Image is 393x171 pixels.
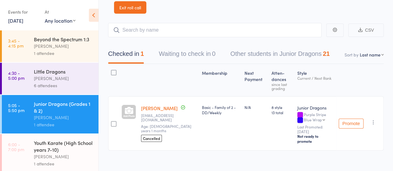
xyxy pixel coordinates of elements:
span: Age: [DEMOGRAPHIC_DATA] years 1 months [141,124,191,133]
div: Beyond the Spectrum 1:3 [34,36,93,43]
div: Membership [199,67,242,93]
button: Waiting to check in0 [159,47,215,64]
time: 6:00 - 7:00 pm [8,142,24,152]
div: Next Payment [242,67,269,93]
div: Current / Next Rank [297,76,334,80]
div: 1 attendee [34,160,93,167]
span: 13 total [272,110,292,115]
small: sjgreenwood20@gmail.com [141,113,197,122]
a: 4:30 -5:00 pmLittle Dragons[PERSON_NAME]6 attendees [2,63,98,94]
label: Sort by [345,52,359,58]
div: Basic - Family of 2 - DD/Weekly [202,105,239,115]
div: 1 attendee [34,50,93,57]
div: At [45,7,75,17]
time: 5:05 - 5:50 pm [8,103,25,113]
div: Junior Dragons [297,105,334,111]
div: [PERSON_NAME] [34,153,93,160]
time: 4:30 - 5:00 pm [8,70,25,80]
a: Exit roll call [114,1,146,14]
div: 0 [212,50,215,57]
div: Not ready to promote [297,134,334,144]
div: N/A [244,105,267,110]
div: Events for [8,7,39,17]
div: 1 [140,50,144,57]
div: Purple Stripe [297,112,334,123]
time: 3:45 - 4:15 pm [8,38,24,48]
div: Atten­dances [269,67,295,93]
a: 3:45 -4:15 pmBeyond the Spectrum 1:3[PERSON_NAME]1 attendee [2,30,98,62]
button: Promote [339,119,363,128]
div: [PERSON_NAME] [34,75,93,82]
a: [DATE] [8,17,23,24]
span: 8 style [272,105,292,110]
div: Style [295,67,336,93]
input: Search by name [108,23,322,37]
div: [PERSON_NAME] [34,114,93,121]
a: 5:05 -5:50 pmJunior Dragons (Grades 1 & 2)[PERSON_NAME]1 attendee [2,95,98,133]
div: Little Dragons [34,68,93,75]
div: Any location [45,17,75,24]
span: Cancelled [141,135,162,142]
div: Last name [360,52,381,58]
small: Last Promoted: [DATE] [297,125,334,134]
div: 21 [323,50,330,57]
div: 1 attendee [34,121,93,128]
button: CSV [348,24,384,37]
button: Other students in Junior Dragons21 [230,47,330,64]
div: Blue Wrap [304,118,322,122]
button: Checked in1 [108,47,144,64]
a: [PERSON_NAME] [141,105,178,111]
div: Youth Karate (High School years 7-10) [34,139,93,153]
div: 6 attendees [34,82,93,89]
div: since last grading [272,82,292,90]
div: Junior Dragons (Grades 1 & 2) [34,100,93,114]
div: [PERSON_NAME] [34,43,93,50]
